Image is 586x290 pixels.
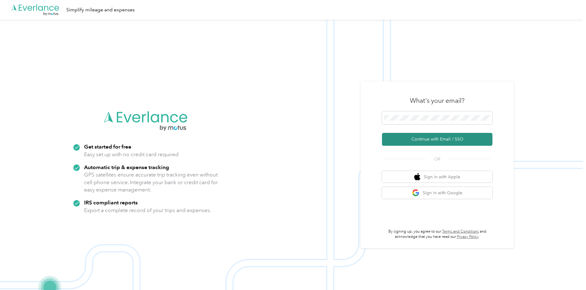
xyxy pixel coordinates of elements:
[382,187,492,199] button: google logoSign in with Google
[84,199,138,206] strong: IRS compliant reports
[410,96,465,105] h3: What's your email?
[457,234,479,239] a: Privacy Policy
[382,229,492,240] p: By signing up, you agree to our and acknowledge that you have read our .
[382,133,492,146] button: Continue with Email / SSO
[84,207,211,214] p: Export a complete record of your trips and expenses.
[382,171,492,183] button: apple logoSign in with Apple
[84,143,131,150] strong: Get started for free
[426,156,448,162] span: OR
[442,229,479,234] a: Terms and Conditions
[84,171,218,194] p: GPS satellites ensure accurate trip tracking even without cell phone service. Integrate your bank...
[412,189,420,197] img: google logo
[66,6,135,14] div: Simplify mileage and expenses
[84,151,179,158] p: Easy set up with no credit card required
[414,173,420,181] img: apple logo
[84,164,169,170] strong: Automatic trip & expense tracking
